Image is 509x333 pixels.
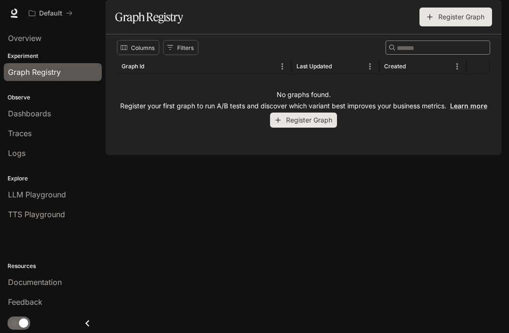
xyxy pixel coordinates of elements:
[384,63,406,70] div: Created
[117,40,159,55] button: Select columns
[277,90,331,99] p: No graphs found.
[419,8,492,26] button: Register Graph
[145,59,159,73] button: Sort
[115,8,183,26] h1: Graph Registry
[270,113,337,128] button: Register Graph
[120,101,487,111] p: Register your first graph to run A/B tests and discover which variant best improves your business...
[275,59,289,73] button: Menu
[296,63,332,70] div: Last Updated
[333,59,347,73] button: Sort
[122,63,144,70] div: Graph Id
[363,59,377,73] button: Menu
[450,59,464,73] button: Menu
[39,9,62,17] p: Default
[25,4,77,23] button: All workspaces
[163,40,198,55] button: Show filters
[386,41,490,55] div: Search
[407,59,421,73] button: Sort
[450,102,487,110] a: Learn more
